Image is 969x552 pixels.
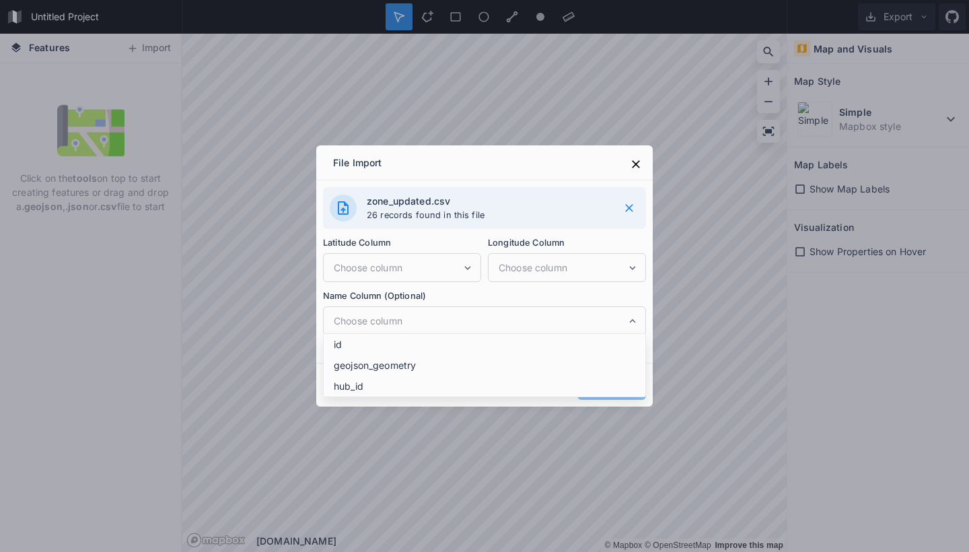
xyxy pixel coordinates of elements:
[323,236,481,250] label: Latitude Column
[323,149,392,180] div: File Import
[488,236,646,250] label: Longitude Column
[367,194,609,208] h4: zone_updated.csv
[334,314,626,328] span: Choose column
[499,261,626,275] span: Choose column
[334,358,642,372] span: geojson_geometry
[334,337,642,351] span: id
[334,261,462,275] span: Choose column
[334,379,642,393] span: hub_id
[367,208,609,222] p: 26 records found in this file
[323,289,646,303] label: Name Column (Optional)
